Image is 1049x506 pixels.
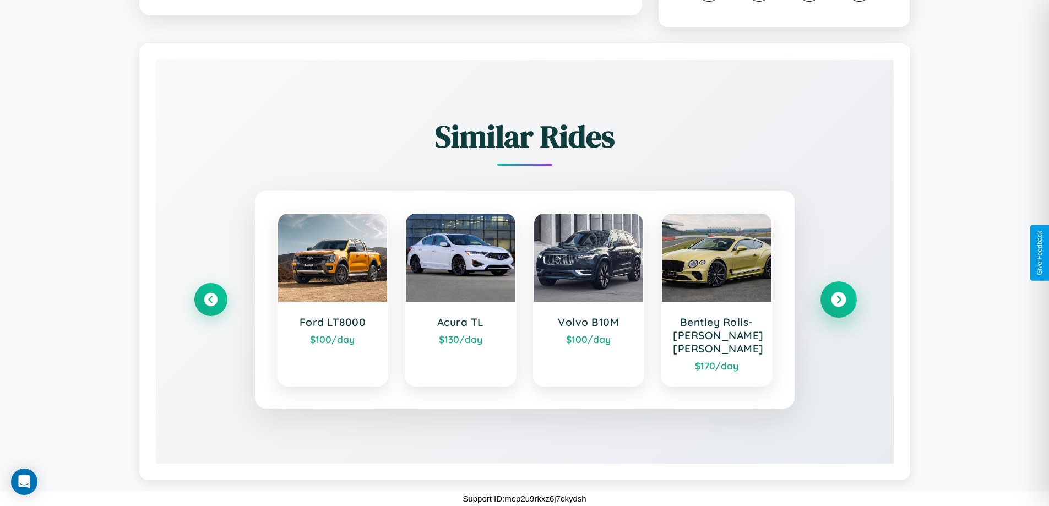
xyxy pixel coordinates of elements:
[289,315,377,329] h3: Ford LT8000
[661,213,773,387] a: Bentley Rolls-[PERSON_NAME] [PERSON_NAME]$170/day
[417,333,504,345] div: $ 130 /day
[289,333,377,345] div: $ 100 /day
[463,491,586,506] p: Support ID: mep2u9rkxz6j7ckydsh
[417,315,504,329] h3: Acura TL
[277,213,389,387] a: Ford LT8000$100/day
[545,315,633,329] h3: Volvo B10M
[1036,231,1043,275] div: Give Feedback
[11,469,37,495] div: Open Intercom Messenger
[673,315,760,355] h3: Bentley Rolls-[PERSON_NAME] [PERSON_NAME]
[545,333,633,345] div: $ 100 /day
[405,213,517,387] a: Acura TL$130/day
[673,360,760,372] div: $ 170 /day
[194,115,855,157] h2: Similar Rides
[533,213,645,387] a: Volvo B10M$100/day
